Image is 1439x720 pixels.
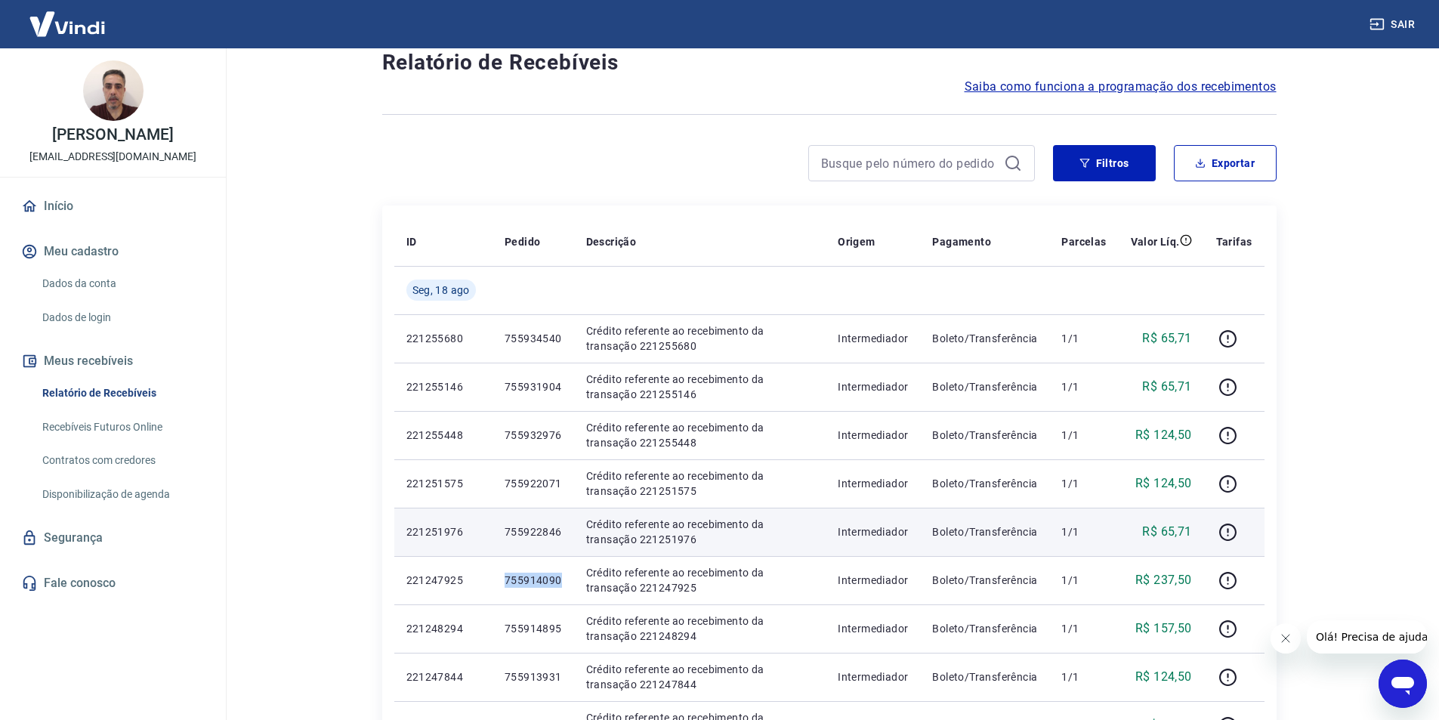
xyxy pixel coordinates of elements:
[1142,329,1191,348] p: R$ 65,71
[932,234,991,249] p: Pagamento
[1135,474,1192,493] p: R$ 124,50
[838,234,875,249] p: Origem
[838,524,908,539] p: Intermediador
[406,621,480,636] p: 221248294
[838,669,908,684] p: Intermediador
[1307,620,1427,654] iframe: Message from company
[932,621,1037,636] p: Boleto/Transferência
[1271,623,1301,654] iframe: Close message
[18,567,208,600] a: Fale conosco
[838,621,908,636] p: Intermediador
[1061,331,1106,346] p: 1/1
[932,669,1037,684] p: Boleto/Transferência
[36,412,208,443] a: Recebíveis Futuros Online
[1061,621,1106,636] p: 1/1
[505,524,562,539] p: 755922846
[838,331,908,346] p: Intermediador
[406,234,417,249] p: ID
[932,573,1037,588] p: Boleto/Transferência
[586,323,814,354] p: Crédito referente ao recebimento da transação 221255680
[406,379,480,394] p: 221255146
[505,476,562,491] p: 755922071
[1366,11,1421,39] button: Sair
[1061,476,1106,491] p: 1/1
[505,379,562,394] p: 755931904
[406,476,480,491] p: 221251575
[838,428,908,443] p: Intermediador
[505,428,562,443] p: 755932976
[36,302,208,333] a: Dados de login
[586,372,814,402] p: Crédito referente ao recebimento da transação 221255146
[406,331,480,346] p: 221255680
[932,476,1037,491] p: Boleto/Transferência
[18,345,208,378] button: Meus recebíveis
[505,234,540,249] p: Pedido
[586,234,637,249] p: Descrição
[586,420,814,450] p: Crédito referente ao recebimento da transação 221255448
[1142,378,1191,396] p: R$ 65,71
[932,331,1037,346] p: Boleto/Transferência
[1061,573,1106,588] p: 1/1
[412,283,470,298] span: Seg, 18 ago
[406,669,480,684] p: 221247844
[36,268,208,299] a: Dados da conta
[932,379,1037,394] p: Boleto/Transferência
[586,468,814,499] p: Crédito referente ao recebimento da transação 221251575
[1061,379,1106,394] p: 1/1
[83,60,144,121] img: 086b94dc-854d-4ca8-b167-b06c909ffac4.jpeg
[1174,145,1277,181] button: Exportar
[18,1,116,47] img: Vindi
[52,127,173,143] p: [PERSON_NAME]
[838,476,908,491] p: Intermediador
[1061,524,1106,539] p: 1/1
[29,149,196,165] p: [EMAIL_ADDRESS][DOMAIN_NAME]
[1131,234,1180,249] p: Valor Líq.
[932,428,1037,443] p: Boleto/Transferência
[406,573,480,588] p: 221247925
[406,524,480,539] p: 221251976
[965,78,1277,96] a: Saiba como funciona a programação dos recebimentos
[1053,145,1156,181] button: Filtros
[36,445,208,476] a: Contratos com credores
[838,573,908,588] p: Intermediador
[1061,234,1106,249] p: Parcelas
[18,521,208,555] a: Segurança
[932,524,1037,539] p: Boleto/Transferência
[586,613,814,644] p: Crédito referente ao recebimento da transação 221248294
[1142,523,1191,541] p: R$ 65,71
[505,573,562,588] p: 755914090
[838,379,908,394] p: Intermediador
[586,517,814,547] p: Crédito referente ao recebimento da transação 221251976
[36,479,208,510] a: Disponibilização de agenda
[1061,428,1106,443] p: 1/1
[505,621,562,636] p: 755914895
[505,669,562,684] p: 755913931
[9,11,127,23] span: Olá! Precisa de ajuda?
[18,190,208,223] a: Início
[505,331,562,346] p: 755934540
[1135,668,1192,686] p: R$ 124,50
[1135,620,1192,638] p: R$ 157,50
[406,428,480,443] p: 221255448
[821,152,998,175] input: Busque pelo número do pedido
[36,378,208,409] a: Relatório de Recebíveis
[586,565,814,595] p: Crédito referente ao recebimento da transação 221247925
[18,235,208,268] button: Meu cadastro
[1135,426,1192,444] p: R$ 124,50
[1061,669,1106,684] p: 1/1
[586,662,814,692] p: Crédito referente ao recebimento da transação 221247844
[1216,234,1252,249] p: Tarifas
[1379,660,1427,708] iframe: Button to launch messaging window
[1135,571,1192,589] p: R$ 237,50
[382,48,1277,78] h4: Relatório de Recebíveis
